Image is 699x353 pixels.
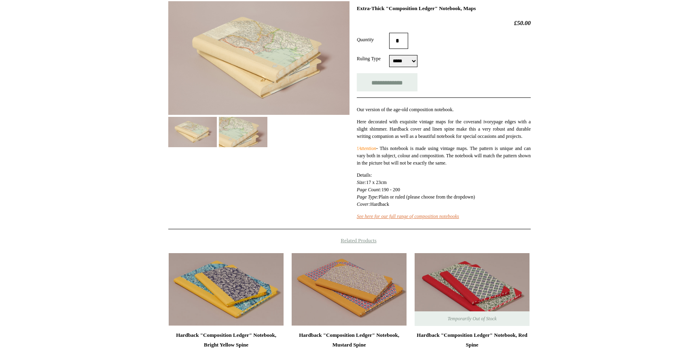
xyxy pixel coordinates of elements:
[474,119,494,125] span: and ivory
[357,5,531,12] h1: Extra-Thick "Composition Ledger" Notebook, Maps
[292,253,407,326] a: Hardback "Composition Ledger" Notebook, Mustard Spine Hardback "Composition Ledger" Notebook, Mus...
[357,194,379,200] em: Page Type:
[357,146,376,151] em: !Attention
[357,145,531,167] p: - This notebook is made using vintage maps. The pattern is unique and can vary both in subject, c...
[439,311,504,326] span: Temporarily Out of Stock
[417,330,527,350] div: Hardback "Composition Ledger" Notebook, Red Spine
[292,253,407,326] img: Hardback "Composition Ledger" Notebook, Mustard Spine
[381,187,400,192] span: 190 - 200
[357,55,389,62] label: Ruling Type
[219,117,267,147] img: Extra-Thick "Composition Ledger" Notebook, Maps
[415,253,530,326] img: Hardback "Composition Ledger" Notebook, Red Spine
[357,118,531,140] p: Here decorated with exquisite vintage maps for the cover page edges with a slight shimmer. Hardba...
[357,201,370,207] em: Cover:
[357,19,531,27] h2: £50.00
[415,253,530,326] a: Hardback "Composition Ledger" Notebook, Red Spine Hardback "Composition Ledger" Notebook, Red Spi...
[294,330,405,350] div: Hardback "Composition Ledger" Notebook, Mustard Spine
[366,180,387,185] span: 17 x 23cm
[171,330,282,350] div: Hardback "Composition Ledger" Notebook, Bright Yellow Spine
[168,1,349,115] img: Extra-Thick "Composition Ledger" Notebook, Maps
[357,171,531,208] p: Plain or ruled (please choose from the dropdown)
[357,213,459,219] a: See here for our full range of composition notebooks
[370,201,389,207] span: Hardback
[168,117,217,147] img: Extra-Thick "Composition Ledger" Notebook, Maps
[357,36,389,43] label: Quantity
[357,172,372,178] span: Details:
[357,187,381,192] em: Page Count:
[357,106,531,113] p: Our version of the age-old composition notebook.
[169,253,284,326] img: Hardback "Composition Ledger" Notebook, Bright Yellow Spine
[169,253,284,326] a: Hardback "Composition Ledger" Notebook, Bright Yellow Spine Hardback "Composition Ledger" Noteboo...
[357,180,366,185] em: Size:
[147,237,552,244] h4: Related Products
